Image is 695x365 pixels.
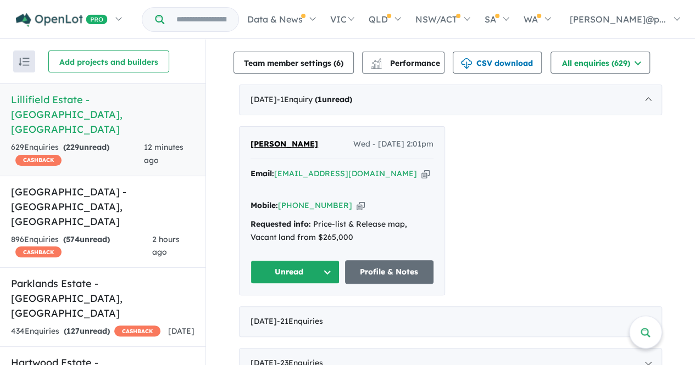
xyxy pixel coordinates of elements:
strong: Mobile: [251,200,278,210]
h5: [GEOGRAPHIC_DATA] - [GEOGRAPHIC_DATA] , [GEOGRAPHIC_DATA] [11,184,194,229]
div: Price-list & Release map, Vacant land from $265,000 [251,218,433,244]
span: 2 hours ago [152,234,180,257]
a: [PERSON_NAME] [251,138,318,151]
span: - 21 Enquir ies [277,316,323,326]
span: Performance [372,58,440,68]
img: line-chart.svg [371,58,381,64]
span: 127 [66,326,80,336]
div: [DATE] [239,306,662,337]
span: [PERSON_NAME]@p... [570,14,666,25]
div: 629 Enquir ies [11,141,144,167]
span: CASHBACK [15,155,62,166]
span: 12 minutes ago [144,142,184,165]
input: Try estate name, suburb, builder or developer [166,8,236,31]
a: [PHONE_NUMBER] [278,200,352,210]
span: 1 [318,94,322,104]
span: [DATE] [168,326,194,336]
button: Copy [421,168,430,179]
div: 896 Enquir ies [11,233,152,260]
button: Add projects and builders [48,50,169,72]
span: CASHBACK [15,246,62,257]
button: Performance [362,52,444,74]
div: 434 Enquir ies [11,325,160,338]
h5: Lillifield Estate - [GEOGRAPHIC_DATA] , [GEOGRAPHIC_DATA] [11,92,194,137]
img: bar-chart.svg [371,61,382,69]
span: CASHBACK [114,325,160,336]
button: Unread [251,260,340,284]
strong: ( unread) [63,142,109,152]
span: 6 [336,58,341,68]
span: [PERSON_NAME] [251,139,318,149]
span: 229 [66,142,79,152]
div: [DATE] [239,85,662,115]
strong: ( unread) [63,234,110,244]
span: 574 [66,234,80,244]
h5: Parklands Estate - [GEOGRAPHIC_DATA] , [GEOGRAPHIC_DATA] [11,276,194,321]
button: Team member settings (6) [233,52,354,74]
a: Profile & Notes [345,260,434,284]
img: download icon [461,58,472,69]
span: Wed - [DATE] 2:01pm [353,138,433,151]
a: [EMAIL_ADDRESS][DOMAIN_NAME] [274,169,417,178]
strong: ( unread) [64,326,110,336]
strong: Requested info: [251,219,311,229]
img: Openlot PRO Logo White [16,13,108,27]
strong: ( unread) [315,94,352,104]
strong: Email: [251,169,274,178]
button: Copy [357,200,365,211]
span: - 1 Enquir y [277,94,352,104]
button: All enquiries (629) [551,52,650,74]
img: sort.svg [19,58,30,66]
button: CSV download [453,52,542,74]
